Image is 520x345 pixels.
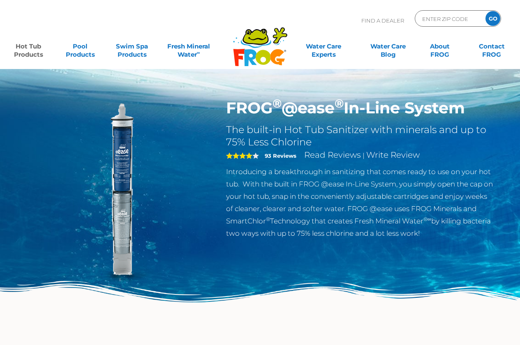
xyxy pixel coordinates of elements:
[164,38,214,55] a: Fresh MineralWater∞
[60,38,100,55] a: PoolProducts
[8,38,49,55] a: Hot TubProducts
[226,124,495,148] h2: The built-in Hot Tub Sanitizer with minerals and up to 75% Less Chlorine
[361,10,404,31] p: Find A Dealer
[471,38,512,55] a: ContactFROG
[335,96,344,110] sup: ®
[423,216,431,222] sup: ®∞
[226,152,252,159] span: 4
[226,166,495,239] p: Introducing a breakthrough in sanitizing that comes ready to use on your hot tub. With the built ...
[226,99,495,117] h1: FROG @ease In-Line System
[26,99,214,287] img: inline-system.png
[112,38,152,55] a: Swim SpaProducts
[368,38,408,55] a: Water CareBlog
[304,150,361,160] a: Read Reviews
[229,16,292,67] img: Frog Products Logo
[291,38,356,55] a: Water CareExperts
[273,96,282,110] sup: ®
[197,50,200,55] sup: ∞
[265,152,296,159] strong: 93 Reviews
[266,216,270,222] sup: ®
[420,38,460,55] a: AboutFROG
[366,150,420,160] a: Write Review
[485,11,500,26] input: GO
[363,152,365,159] span: |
